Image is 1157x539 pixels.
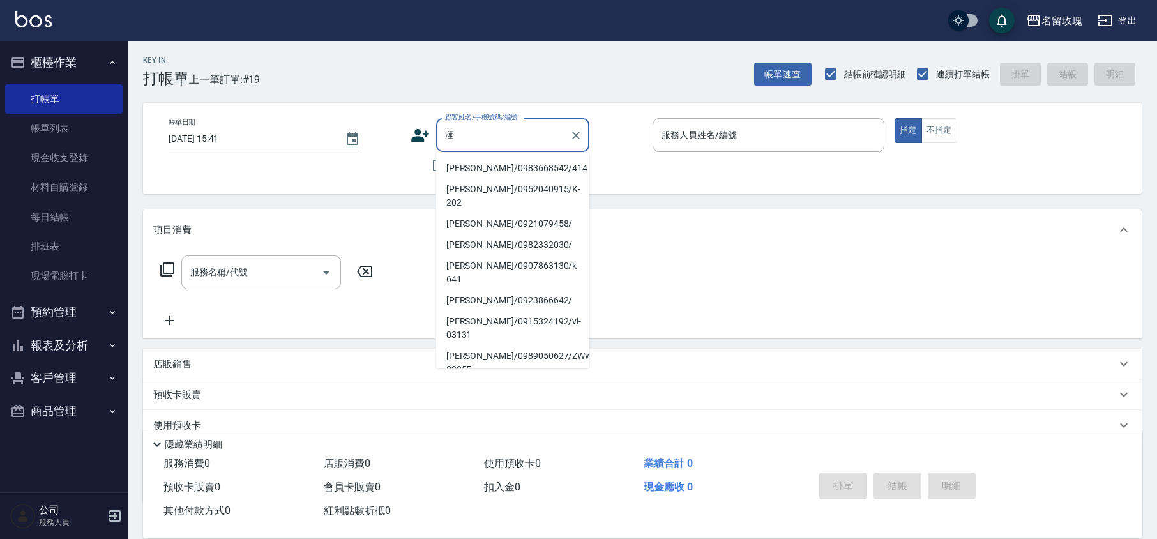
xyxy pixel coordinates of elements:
h2: Key In [143,56,189,65]
div: 名留玫瑰 [1041,13,1082,29]
button: 報表及分析 [5,329,123,362]
span: 預收卡販賣 0 [163,481,220,493]
span: 紅利點數折抵 0 [324,505,391,517]
label: 顧客姓名/手機號碼/編號 [445,112,518,122]
button: 客戶管理 [5,361,123,395]
a: 帳單列表 [5,114,123,143]
button: 預約管理 [5,296,123,329]
h5: 公司 [39,504,104,517]
a: 材料自購登錄 [5,172,123,202]
button: Choose date, selected date is 2025-09-25 [337,124,368,155]
div: 店販銷售 [143,349,1142,379]
span: 店販消費 0 [324,457,370,469]
button: 登出 [1093,9,1142,33]
li: [PERSON_NAME]/0915324192/vi-03131 [436,311,589,345]
li: [PERSON_NAME]/0923866642/ [436,290,589,311]
li: [PERSON_NAME]/0921079458/ [436,213,589,234]
li: [PERSON_NAME]/0982332030/ [436,234,589,255]
span: 連續打單結帳 [936,68,990,81]
li: [PERSON_NAME]/0989050627/ZWvi-03055 [436,345,589,380]
li: [PERSON_NAME]/0983668542/414 [436,158,589,179]
button: 指定 [895,118,922,143]
span: 會員卡販賣 0 [324,481,381,493]
li: [PERSON_NAME]/0952040915/K-202 [436,179,589,213]
p: 使用預收卡 [153,419,201,432]
p: 預收卡販賣 [153,388,201,402]
span: 上一筆訂單:#19 [189,72,261,87]
p: 服務人員 [39,517,104,528]
button: 不指定 [921,118,957,143]
a: 現場電腦打卡 [5,261,123,291]
button: Open [316,262,337,283]
span: 現金應收 0 [644,481,693,493]
div: 預收卡販賣 [143,379,1142,410]
span: 使用預收卡 0 [484,457,541,469]
div: 使用預收卡 [143,410,1142,441]
button: 名留玫瑰 [1021,8,1087,34]
span: 服務消費 0 [163,457,210,469]
a: 打帳單 [5,84,123,114]
img: Logo [15,11,52,27]
span: 結帳前確認明細 [844,68,907,81]
input: YYYY/MM/DD hh:mm [169,128,332,149]
img: Person [10,503,36,529]
span: 其他付款方式 0 [163,505,231,517]
p: 店販銷售 [153,358,192,371]
a: 排班表 [5,232,123,261]
a: 現金收支登錄 [5,143,123,172]
button: 帳單速查 [754,63,812,86]
a: 每日結帳 [5,202,123,232]
button: save [989,8,1015,33]
button: Clear [567,126,585,144]
li: [PERSON_NAME]/0907863130/k-641 [436,255,589,290]
span: 扣入金 0 [484,481,520,493]
div: 項目消費 [143,209,1142,250]
p: 隱藏業績明細 [165,438,222,452]
button: 櫃檯作業 [5,46,123,79]
label: 帳單日期 [169,118,195,127]
button: 商品管理 [5,395,123,428]
p: 項目消費 [153,224,192,237]
span: 業績合計 0 [644,457,693,469]
h3: 打帳單 [143,70,189,87]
